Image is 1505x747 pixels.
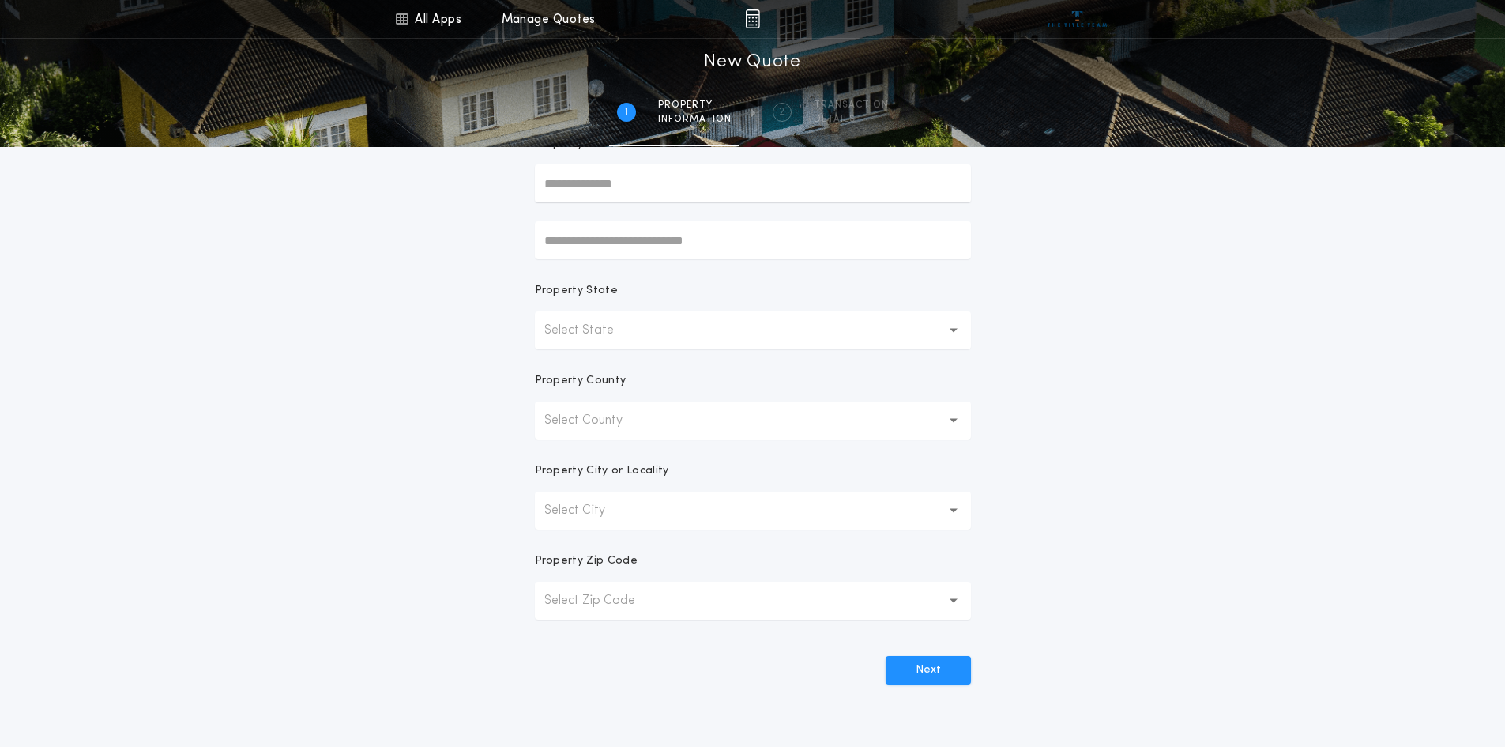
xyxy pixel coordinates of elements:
p: Select Zip Code [544,591,660,610]
h1: New Quote [704,50,800,75]
img: vs-icon [1048,11,1107,27]
button: Select State [535,311,971,349]
h2: 1 [625,106,628,119]
p: Select State [544,321,639,340]
button: Select County [535,402,971,440]
p: Property State [535,283,618,299]
p: Property County [535,373,626,389]
p: Select City [544,501,630,520]
p: Select County [544,411,648,430]
img: img [745,9,760,28]
button: Next [886,656,971,685]
p: Property Zip Code [535,553,638,569]
span: Property [658,99,732,111]
button: Select City [535,492,971,530]
span: details [814,113,889,126]
h2: 2 [779,106,784,119]
p: Property City or Locality [535,463,669,479]
button: Select Zip Code [535,582,971,620]
span: information [658,113,732,126]
span: Transaction [814,99,889,111]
